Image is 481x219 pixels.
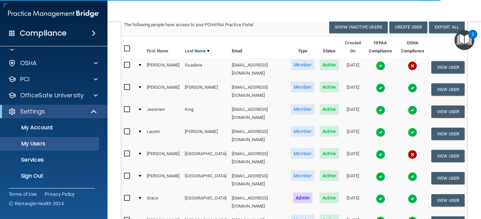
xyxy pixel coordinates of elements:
td: [DATE] [342,191,364,213]
img: tick.e7d51cea.svg [408,105,417,115]
span: Ⓒ Rectangle Health 2024 [9,200,64,207]
td: [EMAIL_ADDRESS][DOMAIN_NAME] [229,191,288,213]
a: Last Name [185,47,210,55]
td: [DATE] [342,169,364,191]
span: The following people have access to your PCIHIPAA Practice Portal [124,22,254,27]
td: [EMAIL_ADDRESS][DOMAIN_NAME] [229,125,288,147]
img: tick.e7d51cea.svg [376,105,385,115]
td: [EMAIL_ADDRESS][DOMAIN_NAME] [229,147,288,169]
img: tick.e7d51cea.svg [376,128,385,137]
a: Settings [8,107,97,116]
td: [DATE] [342,147,364,169]
span: Active [320,82,339,92]
td: [PERSON_NAME] [144,169,182,191]
button: View User [431,61,465,74]
span: Admin [293,192,312,203]
a: First Name [147,47,168,55]
td: [GEOGRAPHIC_DATA] [182,169,229,191]
p: Services [4,157,96,163]
td: [PERSON_NAME] [144,58,182,80]
button: View User [431,128,465,140]
td: [EMAIL_ADDRESS][DOMAIN_NAME] [229,169,288,191]
a: OfficeSafe University [8,91,98,99]
td: [PERSON_NAME] [182,125,229,147]
span: Active [320,192,339,203]
span: Active [320,59,339,70]
td: Grace [144,191,182,213]
p: My Users [4,140,96,147]
a: Terms of Use [9,191,37,198]
p: Sign Out [4,173,96,179]
a: PCI [8,75,98,83]
img: tick.e7d51cea.svg [376,83,385,93]
td: [DATE] [342,125,364,147]
a: Export All [429,21,465,33]
span: Active [320,104,339,115]
button: View User [431,194,465,207]
a: Privacy Policy [45,191,75,198]
button: View User [431,83,465,96]
td: Guadana [182,58,229,80]
span: Active [320,170,339,181]
p: Settings [20,107,45,116]
img: tick.e7d51cea.svg [408,128,417,137]
th: Email [229,36,288,58]
span: Member [291,170,314,181]
td: [GEOGRAPHIC_DATA] [182,147,229,169]
p: My Account [4,124,96,131]
span: Member [291,59,314,70]
th: HIPAA Compliance [364,36,396,58]
td: [DATE] [342,102,364,125]
p: OSHA [20,59,37,67]
span: Active [320,148,339,159]
th: Status [317,36,342,58]
img: PMB logo [8,7,99,20]
img: cross.ca9f0e7f.svg [408,61,417,71]
iframe: Drift Widget Chat Controller [365,171,473,198]
td: [PERSON_NAME] [182,80,229,102]
button: View User [431,105,465,118]
div: 2 [472,34,474,43]
p: OfficeSafe University [20,91,84,99]
span: Member [291,104,314,115]
a: OSHA [8,59,98,67]
td: Lauren [144,125,182,147]
img: cross.ca9f0e7f.svg [408,150,417,159]
img: tick.e7d51cea.svg [376,61,385,71]
button: Open Resource Center, 2 new notifications [454,30,474,50]
a: Created On [344,39,362,55]
span: Member [291,148,314,159]
span: Member [291,82,314,92]
img: tick.e7d51cea.svg [376,194,385,204]
td: [PERSON_NAME] [144,147,182,169]
th: OSHA Compliance [397,36,429,58]
img: tick.e7d51cea.svg [408,194,417,204]
span: Member [291,126,314,137]
th: Type [288,36,317,58]
span: Active [320,126,339,137]
td: Jassmen [144,102,182,125]
img: tick.e7d51cea.svg [408,83,417,93]
td: [GEOGRAPHIC_DATA] [182,191,229,213]
img: tick.e7d51cea.svg [376,150,385,159]
h4: Compliance [20,29,67,38]
td: [PERSON_NAME] [144,80,182,102]
button: View User [431,150,465,162]
td: [EMAIL_ADDRESS][DOMAIN_NAME] [229,58,288,80]
button: Show Inactive Users [329,21,388,33]
button: Create User [389,21,427,33]
td: [DATE] [342,80,364,102]
td: King [182,102,229,125]
td: [EMAIL_ADDRESS][DOMAIN_NAME] [229,102,288,125]
td: [EMAIL_ADDRESS][DOMAIN_NAME] [229,80,288,102]
p: PCI [20,75,30,83]
td: [DATE] [342,58,364,80]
